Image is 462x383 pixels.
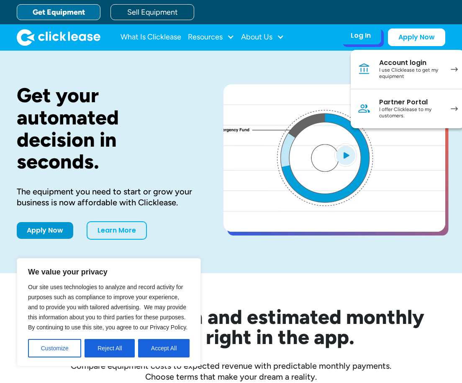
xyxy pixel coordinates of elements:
img: arrow [451,67,458,72]
div: Resources [188,29,234,46]
div: About Us [241,29,284,46]
button: Accept All [138,339,190,357]
a: home [17,29,100,46]
div: We value your privacy [17,258,201,366]
div: Compare equipment costs to expected revenue with predictable monthly payments. Choose terms that ... [17,360,445,382]
div: Log In [351,31,371,40]
a: Sell Equipment [110,4,194,20]
span: Our site uses technologies to analyze and record activity for purposes such as compliance to impr... [28,284,187,331]
button: Reject All [85,339,135,357]
a: Get Equipment [17,4,100,20]
a: open lightbox [223,84,445,232]
img: Bank icon [357,62,371,76]
div: The equipment you need to start or grow your business is now affordable with Clicklease. [17,186,197,208]
div: I offer Clicklease to my customers. [379,106,442,119]
h1: Get your automated decision in seconds. [17,84,197,173]
a: What Is Clicklease [121,29,181,46]
div: Partner Portal [379,98,442,106]
img: Clicklease logo [17,29,100,46]
img: Person icon [357,102,371,115]
a: Apply Now [388,28,445,46]
p: We value your privacy [28,267,190,277]
div: I use Clicklease to get my equipment [379,67,442,80]
div: Account login [379,59,442,67]
img: Blue play button logo on a light blue circular background [334,143,357,167]
h2: See your decision and estimated monthly payments right in the app. [17,307,445,347]
button: Customize [28,339,81,357]
img: arrow [451,106,458,111]
a: Apply Now [17,222,73,239]
a: Learn More [87,221,147,240]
